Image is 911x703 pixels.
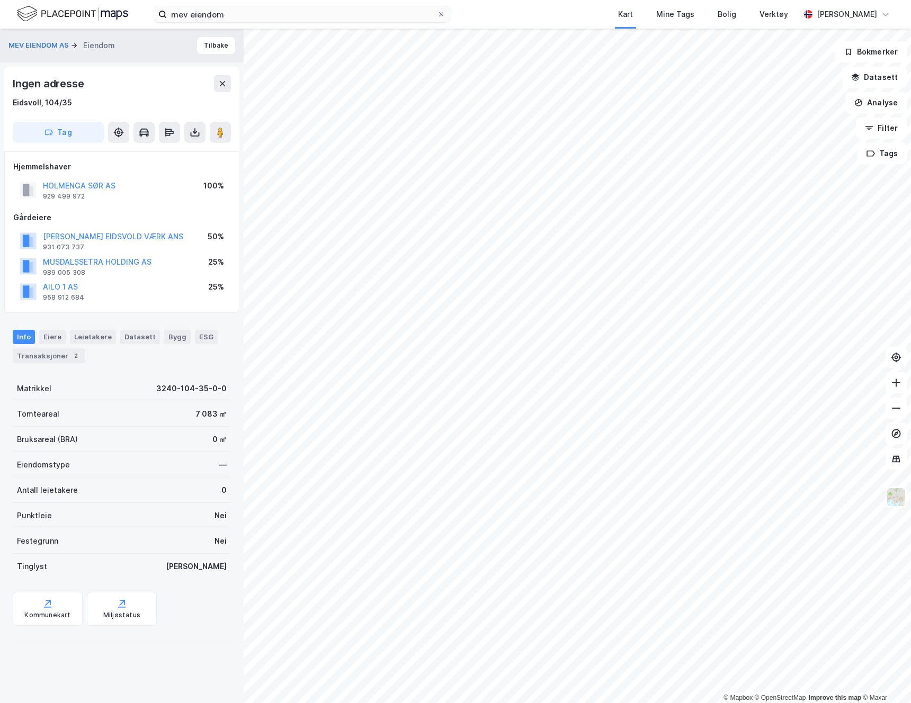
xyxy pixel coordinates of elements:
[167,6,437,22] input: Søk på adresse, matrikkel, gårdeiere, leietakere eller personer
[17,509,52,522] div: Punktleie
[845,92,907,113] button: Analyse
[43,192,85,201] div: 929 499 972
[103,611,140,619] div: Miljøstatus
[13,122,104,143] button: Tag
[724,694,753,701] a: Mapbox
[156,382,227,395] div: 3240-104-35-0-0
[656,8,694,21] div: Mine Tags
[195,408,227,420] div: 7 083 ㎡
[212,433,227,446] div: 0 ㎡
[809,694,861,701] a: Improve this map
[17,484,78,497] div: Antall leietakere
[13,348,85,363] div: Transaksjoner
[718,8,736,21] div: Bolig
[197,37,235,54] button: Tilbake
[215,535,227,547] div: Nei
[43,268,85,277] div: 989 005 308
[13,330,35,344] div: Info
[842,67,907,88] button: Datasett
[17,433,78,446] div: Bruksareal (BRA)
[817,8,877,21] div: [PERSON_NAME]
[13,211,230,224] div: Gårdeiere
[17,408,59,420] div: Tomteareal
[13,96,72,109] div: Eidsvoll, 104/35
[618,8,633,21] div: Kart
[755,694,806,701] a: OpenStreetMap
[886,487,906,507] img: Z
[760,8,788,21] div: Verktøy
[70,350,81,361] div: 2
[17,560,47,573] div: Tinglyst
[835,41,907,62] button: Bokmerker
[13,75,86,92] div: Ingen adresse
[203,179,224,192] div: 100%
[858,652,911,703] div: Kontrollprogram for chat
[17,382,51,395] div: Matrikkel
[43,243,84,251] div: 931 073 737
[24,611,70,619] div: Kommunekart
[17,458,70,471] div: Eiendomstype
[858,652,911,703] iframe: Chat Widget
[17,5,128,23] img: logo.f888ab2527a4732fd821a326f86c7f29.svg
[215,509,227,522] div: Nei
[219,458,227,471] div: —
[43,293,84,302] div: 958 912 684
[83,39,115,52] div: Eiendom
[856,118,907,139] button: Filter
[195,330,218,344] div: ESG
[39,330,66,344] div: Eiere
[70,330,116,344] div: Leietakere
[208,230,224,243] div: 50%
[13,160,230,173] div: Hjemmelshaver
[208,256,224,268] div: 25%
[17,535,58,547] div: Festegrunn
[858,143,907,164] button: Tags
[164,330,191,344] div: Bygg
[8,40,71,51] button: MEV EIENDOM AS
[166,560,227,573] div: [PERSON_NAME]
[221,484,227,497] div: 0
[120,330,160,344] div: Datasett
[208,281,224,293] div: 25%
